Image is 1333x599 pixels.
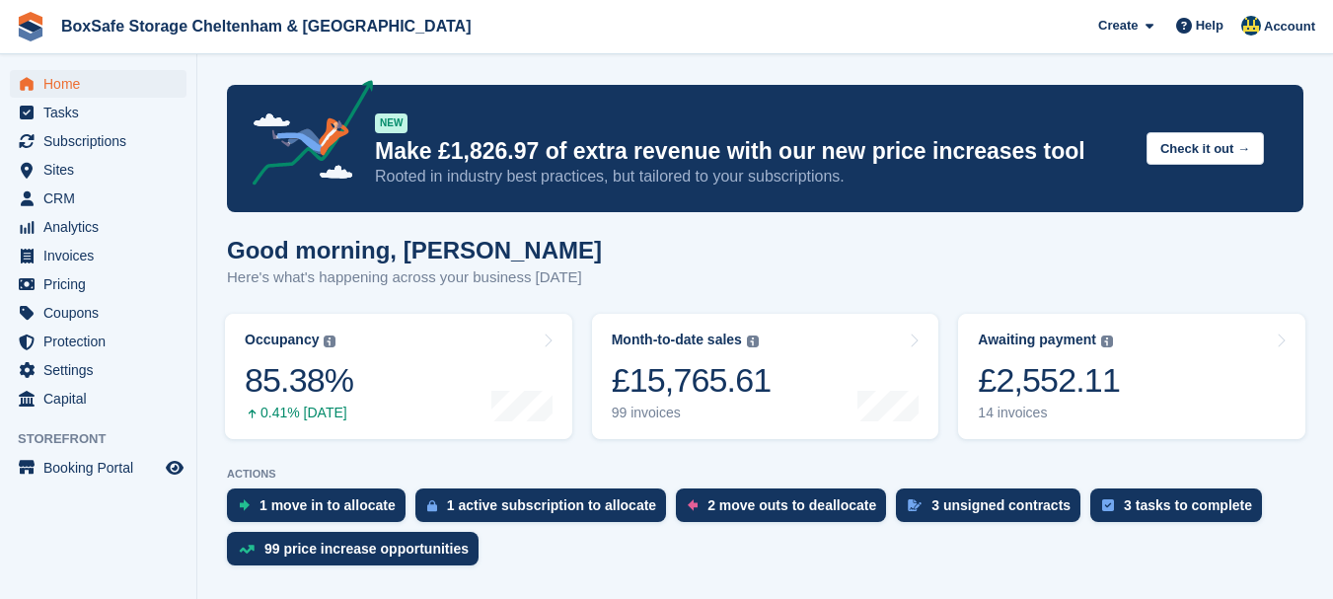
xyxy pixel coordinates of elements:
a: menu [10,356,186,384]
a: menu [10,385,186,412]
span: Capital [43,385,162,412]
p: Here's what's happening across your business [DATE] [227,266,602,289]
span: CRM [43,185,162,212]
a: menu [10,328,186,355]
button: Check it out → [1147,132,1264,165]
a: 3 tasks to complete [1090,488,1272,532]
span: Invoices [43,242,162,269]
img: price_increase_opportunities-93ffe204e8149a01c8c9dc8f82e8f89637d9d84a8eef4429ea346261dce0b2c0.svg [239,545,255,554]
span: Analytics [43,213,162,241]
div: 2 move outs to deallocate [707,497,876,513]
span: Settings [43,356,162,384]
a: 1 active subscription to allocate [415,488,676,532]
p: Rooted in industry best practices, but tailored to your subscriptions. [375,166,1131,187]
span: Tasks [43,99,162,126]
p: Make £1,826.97 of extra revenue with our new price increases tool [375,137,1131,166]
a: menu [10,99,186,126]
div: Occupancy [245,332,319,348]
a: Preview store [163,456,186,480]
div: 3 unsigned contracts [931,497,1071,513]
a: 1 move in to allocate [227,488,415,532]
div: 1 active subscription to allocate [447,497,656,513]
a: menu [10,185,186,212]
a: menu [10,299,186,327]
img: contract_signature_icon-13c848040528278c33f63329250d36e43548de30e8caae1d1a13099fd9432cc5.svg [908,499,922,511]
a: menu [10,270,186,298]
div: Awaiting payment [978,332,1096,348]
span: Help [1196,16,1223,36]
a: menu [10,454,186,482]
span: Coupons [43,299,162,327]
div: 0.41% [DATE] [245,405,353,421]
img: move_ins_to_allocate_icon-fdf77a2bb77ea45bf5b3d319d69a93e2d87916cf1d5bf7949dd705db3b84f3ca.svg [239,499,250,511]
img: Kim Virabi [1241,16,1261,36]
div: £2,552.11 [978,360,1120,401]
div: 99 invoices [612,405,772,421]
div: 14 invoices [978,405,1120,421]
span: Sites [43,156,162,184]
a: Awaiting payment £2,552.11 14 invoices [958,314,1305,439]
img: icon-info-grey-7440780725fd019a000dd9b08b2336e03edf1995a4989e88bcd33f0948082b44.svg [324,336,335,347]
div: 85.38% [245,360,353,401]
span: Booking Portal [43,454,162,482]
span: Create [1098,16,1138,36]
a: 99 price increase opportunities [227,532,488,575]
a: menu [10,156,186,184]
span: Account [1264,17,1315,37]
div: NEW [375,113,407,133]
img: task-75834270c22a3079a89374b754ae025e5fb1db73e45f91037f5363f120a921f8.svg [1102,499,1114,511]
div: Month-to-date sales [612,332,742,348]
div: £15,765.61 [612,360,772,401]
a: Occupancy 85.38% 0.41% [DATE] [225,314,572,439]
div: 3 tasks to complete [1124,497,1252,513]
img: price-adjustments-announcement-icon-8257ccfd72463d97f412b2fc003d46551f7dbcb40ab6d574587a9cd5c0d94... [236,80,374,192]
a: menu [10,242,186,269]
span: Protection [43,328,162,355]
img: stora-icon-8386f47178a22dfd0bd8f6a31ec36ba5ce8667c1dd55bd0f319d3a0aa187defe.svg [16,12,45,41]
span: Home [43,70,162,98]
img: move_outs_to_deallocate_icon-f764333ba52eb49d3ac5e1228854f67142a1ed5810a6f6cc68b1a99e826820c5.svg [688,499,698,511]
a: Month-to-date sales £15,765.61 99 invoices [592,314,939,439]
span: Subscriptions [43,127,162,155]
span: Pricing [43,270,162,298]
p: ACTIONS [227,468,1303,481]
h1: Good morning, [PERSON_NAME] [227,237,602,263]
a: 2 move outs to deallocate [676,488,896,532]
a: menu [10,213,186,241]
div: 1 move in to allocate [259,497,396,513]
a: 3 unsigned contracts [896,488,1090,532]
div: 99 price increase opportunities [264,541,469,557]
img: icon-info-grey-7440780725fd019a000dd9b08b2336e03edf1995a4989e88bcd33f0948082b44.svg [1101,336,1113,347]
img: active_subscription_to_allocate_icon-d502201f5373d7db506a760aba3b589e785aa758c864c3986d89f69b8ff3... [427,499,437,512]
a: menu [10,70,186,98]
span: Storefront [18,429,196,449]
img: icon-info-grey-7440780725fd019a000dd9b08b2336e03edf1995a4989e88bcd33f0948082b44.svg [747,336,759,347]
a: BoxSafe Storage Cheltenham & [GEOGRAPHIC_DATA] [53,10,479,42]
a: menu [10,127,186,155]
